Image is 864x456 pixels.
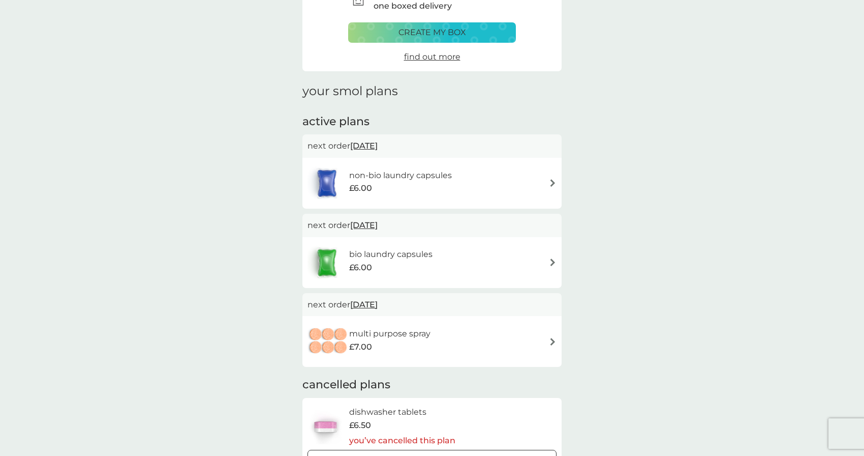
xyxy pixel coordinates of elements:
[349,248,433,261] h6: bio laundry capsules
[549,179,557,187] img: arrow right
[348,22,516,43] button: create my box
[307,219,557,232] p: next order
[307,139,557,153] p: next order
[307,409,343,444] img: dishwasher tablets
[350,215,378,235] span: [DATE]
[350,136,378,156] span: [DATE]
[307,298,557,311] p: next order
[398,26,466,39] p: create my box
[302,377,562,393] h2: cancelled plans
[350,295,378,315] span: [DATE]
[302,84,562,99] h1: your smol plans
[349,327,430,340] h6: multi purpose spray
[349,261,372,274] span: £6.00
[549,259,557,266] img: arrow right
[404,52,460,62] span: find out more
[302,114,562,130] h2: active plans
[349,340,372,354] span: £7.00
[307,165,346,201] img: non-bio laundry capsules
[404,50,460,64] a: find out more
[349,406,455,419] h6: dishwasher tablets
[349,434,455,447] p: you’ve cancelled this plan
[349,169,452,182] h6: non-bio laundry capsules
[549,338,557,346] img: arrow right
[307,324,349,359] img: multi purpose spray
[349,182,372,195] span: £6.00
[307,245,346,280] img: bio laundry capsules
[349,419,371,432] span: £6.50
